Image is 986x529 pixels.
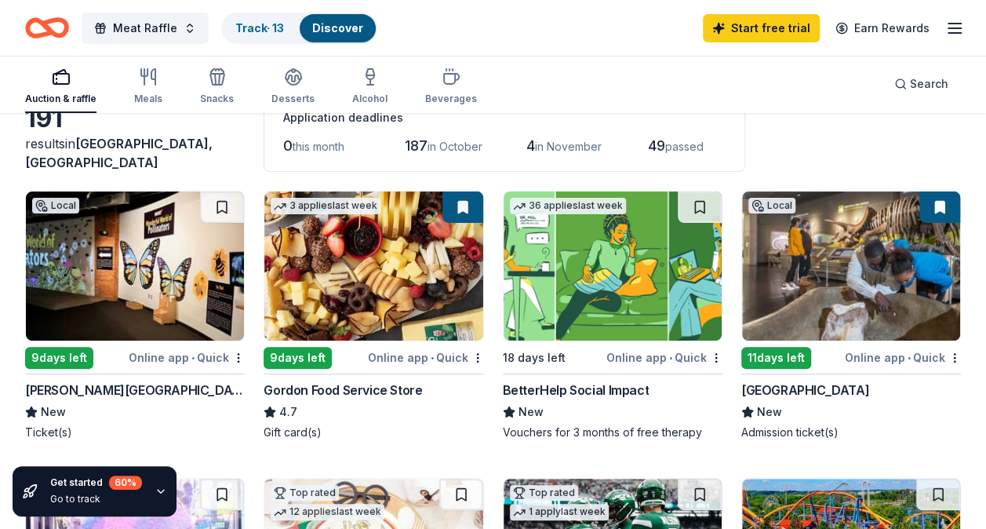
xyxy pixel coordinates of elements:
[748,198,795,213] div: Local
[518,403,544,421] span: New
[271,485,339,501] div: Top rated
[503,425,722,440] div: Vouchers for 3 months of free therapy
[352,93,387,105] div: Alcohol
[910,75,948,93] span: Search
[134,93,162,105] div: Meals
[200,93,234,105] div: Snacks
[503,191,722,440] a: Image for BetterHelp Social Impact36 applieslast week18 days leftOnline app•QuickBetterHelp Socia...
[665,140,704,153] span: passed
[703,14,820,42] a: Start free trial
[113,19,177,38] span: Meat Raffle
[25,103,245,134] div: 191
[271,93,315,105] div: Desserts
[25,347,93,369] div: 9 days left
[535,140,602,153] span: in November
[606,348,722,367] div: Online app Quick
[109,476,142,490] div: 60 %
[129,348,245,367] div: Online app Quick
[431,352,434,364] span: •
[271,198,380,214] div: 3 applies last week
[271,61,315,113] button: Desserts
[648,137,665,154] span: 49
[908,352,911,364] span: •
[503,348,566,367] div: 18 days left
[25,61,96,113] button: Auction & raffle
[25,136,213,170] span: in
[235,21,284,35] a: Track· 13
[264,425,483,440] div: Gift card(s)
[405,137,428,154] span: 187
[26,192,244,341] img: Image for Milton J. Rubenstein Museum of Science & Technology
[25,191,245,440] a: Image for Milton J. Rubenstein Museum of Science & TechnologyLocal9days leftOnline app•Quick[PERS...
[741,381,869,399] div: [GEOGRAPHIC_DATA]
[826,14,939,42] a: Earn Rewards
[264,192,482,341] img: Image for Gordon Food Service Store
[742,192,960,341] img: Image for Buffalo Museum of Science
[741,347,811,369] div: 11 days left
[882,68,961,100] button: Search
[428,140,482,153] span: in October
[293,140,344,153] span: this month
[25,134,245,172] div: results
[264,381,422,399] div: Gordon Food Service Store
[50,493,142,505] div: Go to track
[283,108,726,127] div: Application deadlines
[503,381,649,399] div: BetterHelp Social Impact
[510,198,626,214] div: 36 applies last week
[757,403,782,421] span: New
[425,93,477,105] div: Beverages
[741,191,961,440] a: Image for Buffalo Museum of ScienceLocal11days leftOnline app•Quick[GEOGRAPHIC_DATA]NewAdmission ...
[264,347,332,369] div: 9 days left
[279,403,297,421] span: 4.7
[510,485,578,501] div: Top rated
[50,476,142,490] div: Get started
[845,348,961,367] div: Online app Quick
[25,381,245,399] div: [PERSON_NAME][GEOGRAPHIC_DATA]
[504,192,722,341] img: Image for BetterHelp Social Impact
[25,93,96,105] div: Auction & raffle
[25,9,69,46] a: Home
[283,137,293,154] span: 0
[191,352,195,364] span: •
[669,352,672,364] span: •
[32,198,79,213] div: Local
[741,425,961,440] div: Admission ticket(s)
[82,13,209,44] button: Meat Raffle
[271,504,384,520] div: 12 applies last week
[25,425,245,440] div: Ticket(s)
[25,136,213,170] span: [GEOGRAPHIC_DATA], [GEOGRAPHIC_DATA]
[221,13,377,44] button: Track· 13Discover
[264,191,483,440] a: Image for Gordon Food Service Store3 applieslast week9days leftOnline app•QuickGordon Food Servic...
[425,61,477,113] button: Beverages
[200,61,234,113] button: Snacks
[352,61,387,113] button: Alcohol
[312,21,363,35] a: Discover
[510,504,609,520] div: 1 apply last week
[526,137,535,154] span: 4
[41,403,66,421] span: New
[134,61,162,113] button: Meals
[368,348,484,367] div: Online app Quick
